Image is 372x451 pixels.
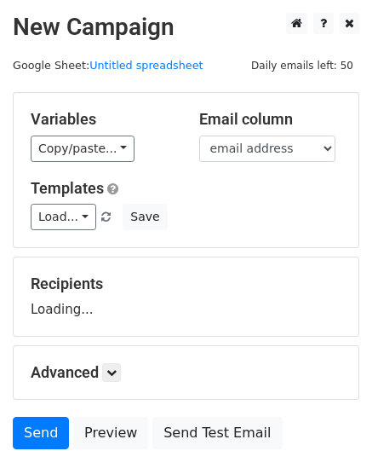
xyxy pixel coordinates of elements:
[31,179,104,197] a: Templates
[13,417,69,449] a: Send
[245,56,359,75] span: Daily emails left: 50
[31,275,341,293] h5: Recipients
[31,110,174,129] h5: Variables
[13,59,203,72] small: Google Sheet:
[73,417,148,449] a: Preview
[89,59,203,72] a: Untitled spreadsheet
[199,110,342,129] h5: Email column
[13,13,359,42] h2: New Campaign
[152,417,282,449] a: Send Test Email
[31,275,341,319] div: Loading...
[245,59,359,72] a: Daily emails left: 50
[31,136,134,162] a: Copy/paste...
[123,204,167,230] button: Save
[31,363,341,382] h5: Advanced
[31,204,96,230] a: Load...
